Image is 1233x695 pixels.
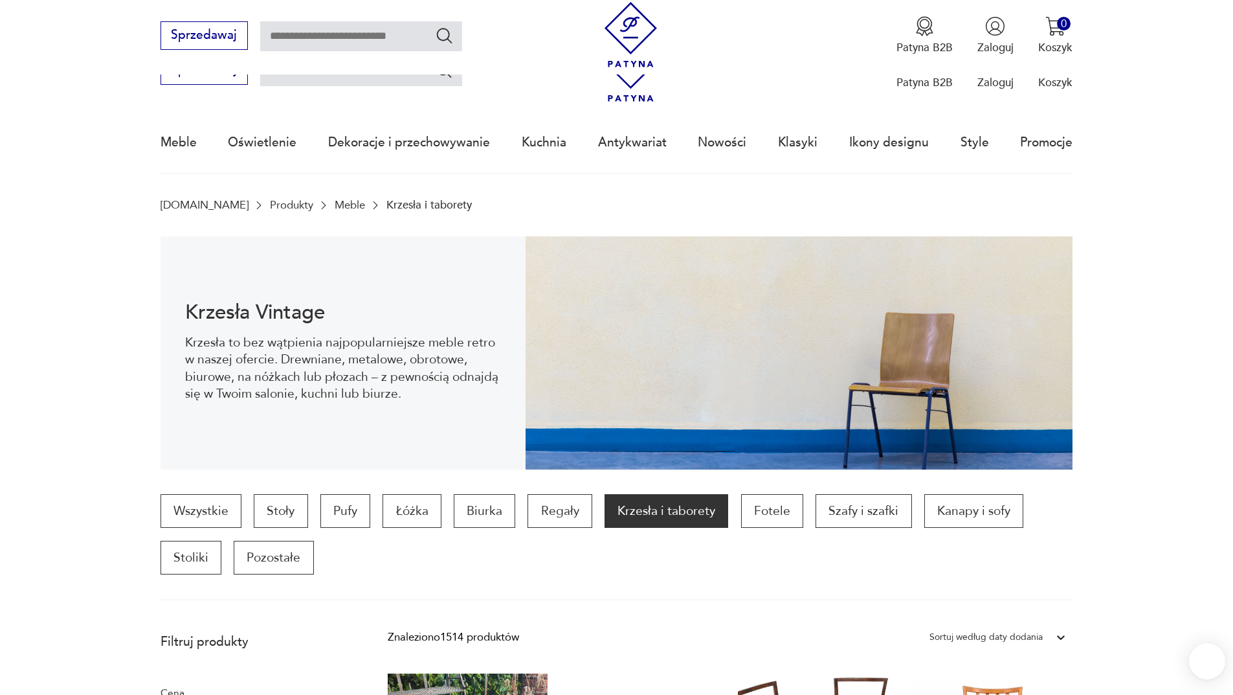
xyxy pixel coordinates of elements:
a: Stoły [254,494,307,528]
img: Ikona medalu [915,16,935,36]
p: Koszyk [1038,40,1072,55]
a: Pozostałe [234,541,313,575]
img: Patyna - sklep z meblami i dekoracjami vintage [598,2,663,67]
button: 0Koszyk [1038,16,1072,55]
img: Ikona koszyka [1045,16,1065,36]
a: Szafy i szafki [816,494,911,528]
a: Klasyki [778,113,817,172]
h1: Krzesła Vintage [185,303,500,322]
p: Koszyk [1038,75,1072,90]
a: Pufy [320,494,370,528]
div: Sortuj według daty dodania [929,629,1043,646]
div: 0 [1057,17,1071,30]
a: Stoliki [161,541,221,575]
iframe: Smartsupp widget button [1189,643,1225,679]
button: Sprzedawaj [161,21,248,50]
a: Meble [335,199,365,211]
p: Filtruj produkty [161,633,351,650]
a: Style [961,113,989,172]
a: Kanapy i sofy [924,494,1023,528]
button: Szukaj [435,61,454,80]
a: Sprzedawaj [161,66,248,76]
a: Kuchnia [522,113,566,172]
img: Ikonka użytkownika [985,16,1005,36]
img: bc88ca9a7f9d98aff7d4658ec262dcea.jpg [526,236,1073,470]
a: Nowości [698,113,746,172]
a: Oświetlenie [228,113,296,172]
p: Zaloguj [977,75,1014,90]
p: Zaloguj [977,40,1014,55]
a: Sprzedawaj [161,31,248,41]
a: Fotele [741,494,803,528]
a: Łóżka [383,494,441,528]
a: Ikona medaluPatyna B2B [896,16,953,55]
a: Ikony designu [849,113,929,172]
p: Krzesła i taborety [386,199,472,211]
button: Szukaj [435,26,454,45]
a: Produkty [270,199,313,211]
a: Dekoracje i przechowywanie [328,113,490,172]
a: [DOMAIN_NAME] [161,199,249,211]
a: Wszystkie [161,494,241,528]
button: Zaloguj [977,16,1014,55]
a: Krzesła i taborety [605,494,728,528]
a: Meble [161,113,197,172]
div: Znaleziono 1514 produktów [388,629,519,646]
button: Patyna B2B [896,16,953,55]
p: Patyna B2B [896,40,953,55]
a: Biurka [454,494,515,528]
a: Antykwariat [598,113,667,172]
p: Patyna B2B [896,75,953,90]
a: Regały [528,494,592,528]
a: Promocje [1020,113,1072,172]
p: Krzesła to bez wątpienia najpopularniejsze meble retro w naszej ofercie. Drewniane, metalowe, obr... [185,334,500,403]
